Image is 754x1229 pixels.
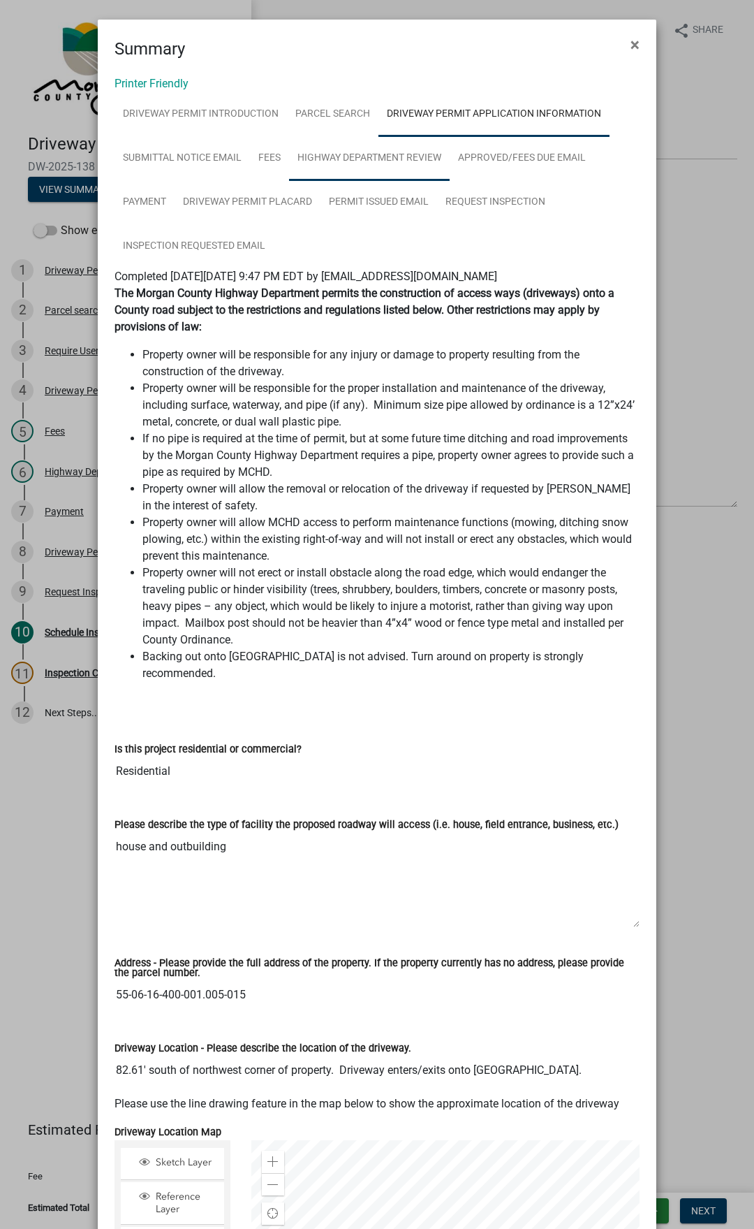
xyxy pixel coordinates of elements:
li: Sketch Layer [121,1148,224,1179]
a: Submittal Notice Email [114,136,250,181]
li: Property owner will allow the removal or relocation of the driveway if requested by [PERSON_NAME]... [142,481,640,514]
a: Inspection Requested Email [114,224,274,269]
a: Payment [114,180,175,225]
li: Property owner will not erect or install obstacle along the road edge, which would endanger the t... [142,565,640,648]
div: Zoom out [262,1173,284,1195]
div: Reference Layer [137,1191,219,1216]
label: Driveway Location Map [114,1128,221,1137]
strong: The Morgan County Highway Department permits the construction of access ways (driveways) onto a C... [114,286,614,333]
textarea: house and outbuilding [114,833,640,928]
a: Highway Department Review [289,136,450,181]
label: Driveway Location - Please describe the location of the driveway. [114,1044,411,1054]
h4: Summary [114,36,185,61]
a: Permit Issued Email [320,180,437,225]
a: Driveway Permit Application Information [378,92,609,137]
li: Backing out onto [GEOGRAPHIC_DATA] is not advised. Turn around on property is strongly recommended. [142,648,640,682]
li: If no pipe is required at the time of permit, but at some future time ditching and road improveme... [142,430,640,481]
div: Find my location [262,1202,284,1225]
span: Sketch Layer [152,1156,219,1169]
a: Parcel search [287,92,378,137]
li: Property owner will allow MCHD access to perform maintenance functions (mowing, ditching snow plo... [142,514,640,565]
span: Reference Layer [152,1191,219,1216]
p: Please use the line drawing feature in the map below to show the approximate location of the driv... [114,1096,640,1112]
a: Printer Friendly [114,77,188,90]
a: Fees [250,136,289,181]
label: Is this project residential or commercial? [114,745,302,755]
div: Sketch Layer [137,1156,219,1170]
label: Address - Please provide the full address of the property. If the property currently has no addre... [114,959,640,979]
a: Driveway Permit Introduction [114,92,287,137]
div: Zoom in [262,1151,284,1173]
a: Request Inspection [437,180,554,225]
span: × [630,35,640,54]
li: Property owner will be responsible for the proper installation and maintenance of the driveway, i... [142,380,640,430]
label: Please describe the type of facility the proposed roadway will access (i.e. house, field entrance... [114,820,619,830]
button: Close [619,25,651,64]
a: Driveway Permit Placard [175,180,320,225]
li: Reference Layer [121,1182,224,1225]
span: Completed [DATE][DATE] 9:47 PM EDT by [EMAIL_ADDRESS][DOMAIN_NAME] [114,270,497,283]
a: Approved/Fees Due Email [450,136,594,181]
li: Property owner will be responsible for any injury or damage to property resulting from the constr... [142,347,640,380]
